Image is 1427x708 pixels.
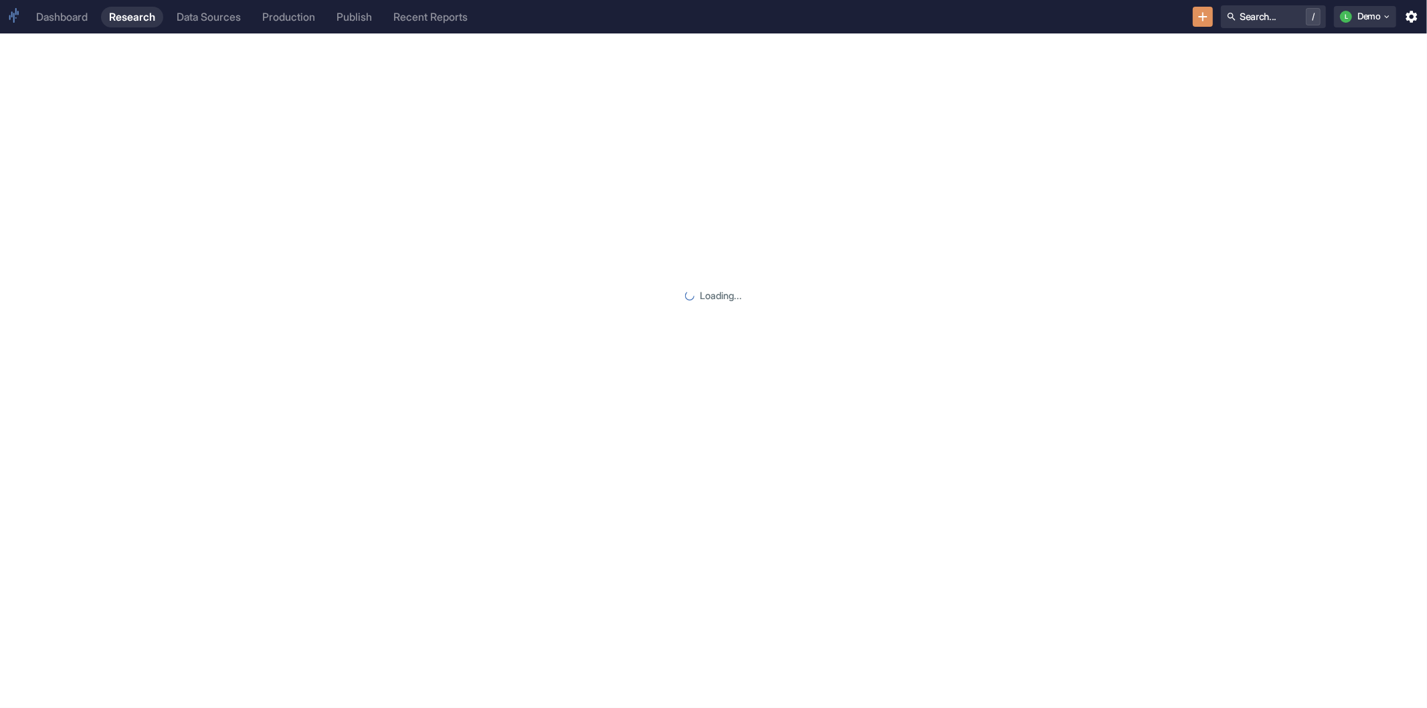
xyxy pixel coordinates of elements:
[36,11,88,23] div: Dashboard
[262,11,315,23] div: Production
[109,11,155,23] div: Research
[700,288,742,303] p: Loading...
[337,11,372,23] div: Publish
[1221,5,1326,28] button: Search.../
[1193,7,1214,27] button: New Resource
[28,7,96,27] a: Dashboard
[1334,6,1396,27] button: LDemo
[177,11,241,23] div: Data Sources
[254,7,323,27] a: Production
[393,11,468,23] div: Recent Reports
[1340,11,1352,23] div: L
[169,7,249,27] a: Data Sources
[101,7,163,27] a: Research
[328,7,380,27] a: Publish
[385,7,476,27] a: Recent Reports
